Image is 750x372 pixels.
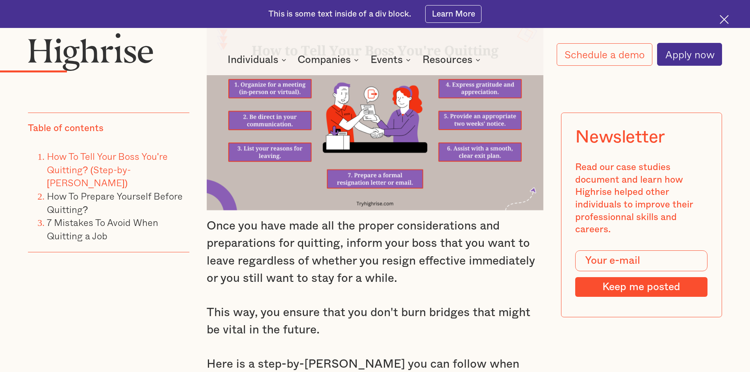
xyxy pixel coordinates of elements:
div: Table of contents [28,122,104,135]
img: How to Tell Your Boss You're Quitting (Step-by-Step Guide) [207,21,544,210]
p: This way, you ensure that you don't burn bridges that might be vital in the future. [207,304,544,339]
a: How To Prepare Yourself Before Quitting? [47,189,183,217]
p: Once you have made all the proper considerations and preparations for quitting, inform your boss ... [207,217,544,288]
input: Your e-mail [575,250,707,272]
div: Companies [298,55,361,65]
img: Cross icon [720,15,729,24]
div: Events [370,55,413,65]
div: Resources [422,55,472,65]
div: Individuals [228,55,289,65]
a: Learn More [425,5,481,23]
div: Events [370,55,403,65]
a: Schedule a demo [557,43,653,66]
div: This is some text inside of a div block. [269,9,411,20]
form: Modal Form [575,250,707,297]
div: Read our case studies document and learn how Highrise helped other individuals to improve their p... [575,161,707,236]
div: Individuals [228,55,278,65]
div: Companies [298,55,351,65]
div: Newsletter [575,127,665,147]
div: Resources [422,55,483,65]
a: 7 Mistakes To Avoid When Quitting a Job [47,215,158,243]
img: Highrise logo [28,33,153,70]
a: Apply now [657,43,722,66]
a: How To Tell Your Boss You're Quitting? (Step-by-[PERSON_NAME]) [47,149,168,190]
input: Keep me posted [575,277,707,297]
